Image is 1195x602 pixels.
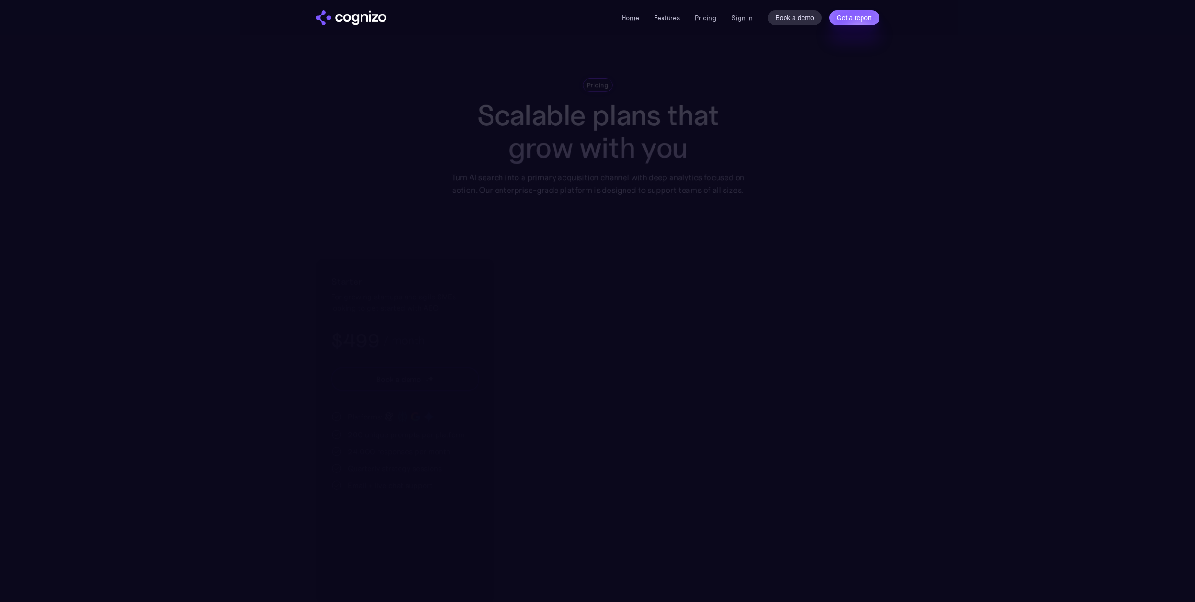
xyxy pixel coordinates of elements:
[331,367,479,391] a: Book a demostarstarstar
[348,411,383,422] div: Platforms:
[316,10,386,25] a: home
[348,463,442,474] div: Quarterly strategy sessions
[348,446,450,457] div: 24,000 responses per month
[427,375,433,381] img: star
[316,10,386,25] img: cognizo logo
[695,14,717,22] a: Pricing
[348,480,432,491] div: Email + live chat support
[654,14,680,22] a: Features
[586,81,608,90] div: Pricing
[768,10,822,25] a: Book a demo
[732,12,753,23] a: Sign in
[331,274,479,289] h2: Starter
[348,429,465,440] div: 200 unique prompts per platform
[444,171,751,197] div: Turn AI search into a primary acquisition channel with deep analytics focused on action. Our ente...
[444,99,751,164] h1: Scalable plans that grow with you
[383,335,424,346] div: / month
[376,373,421,385] div: Book a demo
[331,291,479,313] div: For growing startups and agile SMEs looking to get started with AEO
[331,328,379,353] h3: $499
[622,14,639,22] a: Home
[425,379,428,382] img: star
[425,376,426,377] img: star
[829,10,879,25] a: Get a report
